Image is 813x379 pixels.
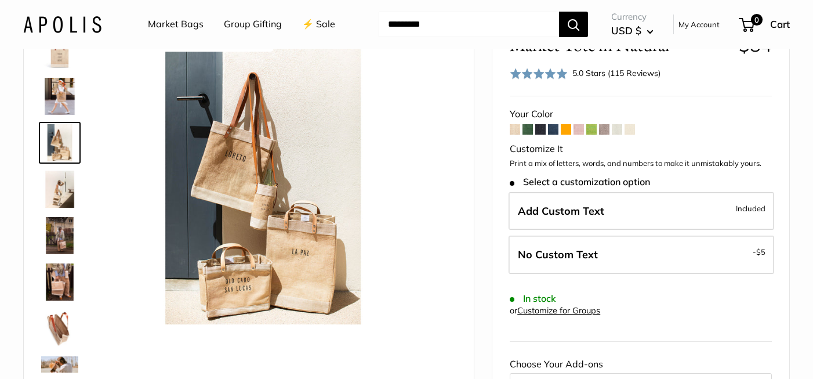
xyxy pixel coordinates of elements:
label: Leave Blank [509,236,774,274]
a: description_Effortless style that elevates every moment [39,168,81,210]
a: Market Tote in Natural [39,261,81,303]
img: description_Make it yours with custom printed text. [41,31,78,68]
span: - [753,245,765,259]
a: Customize for Groups [517,305,600,316]
img: Market Tote in Natural [41,78,78,115]
span: Included [736,201,765,215]
img: description_The Original Market bag in its 4 native styles [41,124,78,161]
a: ⚡️ Sale [302,16,335,33]
a: description_Make it yours with custom printed text. [39,29,81,71]
span: Select a customization option [510,176,649,187]
img: Apolis [23,16,101,33]
span: $5 [756,247,765,257]
div: Your Color [510,106,772,123]
img: Market Tote in Natural [41,264,78,301]
span: 0 [751,14,763,26]
a: Market Tote in Natural [39,215,81,257]
a: description_Water resistant inner liner. [39,308,81,349]
span: In stock [510,293,556,304]
span: Cart [770,18,790,30]
a: My Account [678,17,720,31]
img: description_Water resistant inner liner. [41,310,78,347]
a: Market Bags [148,16,204,33]
a: Group Gifting [224,16,282,33]
button: USD $ [611,21,654,40]
span: USD $ [611,24,641,37]
p: Print a mix of letters, words, and numbers to make it unmistakably yours. [510,158,772,169]
a: Market Tote in Natural [39,75,81,117]
a: 0 Cart [740,15,790,34]
img: description_Effortless style that elevates every moment [41,171,78,208]
img: Market Tote in Natural [41,217,78,254]
a: description_The Original Market bag in its 4 native styles [39,122,81,164]
div: 5.0 Stars (115 Reviews) [572,67,660,80]
div: or [510,303,600,319]
img: description_The Original Market bag in its 4 native styles [117,31,409,324]
input: Search... [379,12,559,37]
span: Currency [611,9,654,25]
button: Search [559,12,588,37]
span: Market Tote in Natural [510,34,729,56]
label: Add Custom Text [509,192,774,230]
span: Add Custom Text [518,204,604,218]
div: Customize It [510,140,772,158]
div: 5.0 Stars (115 Reviews) [510,65,660,82]
span: No Custom Text [518,248,598,261]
